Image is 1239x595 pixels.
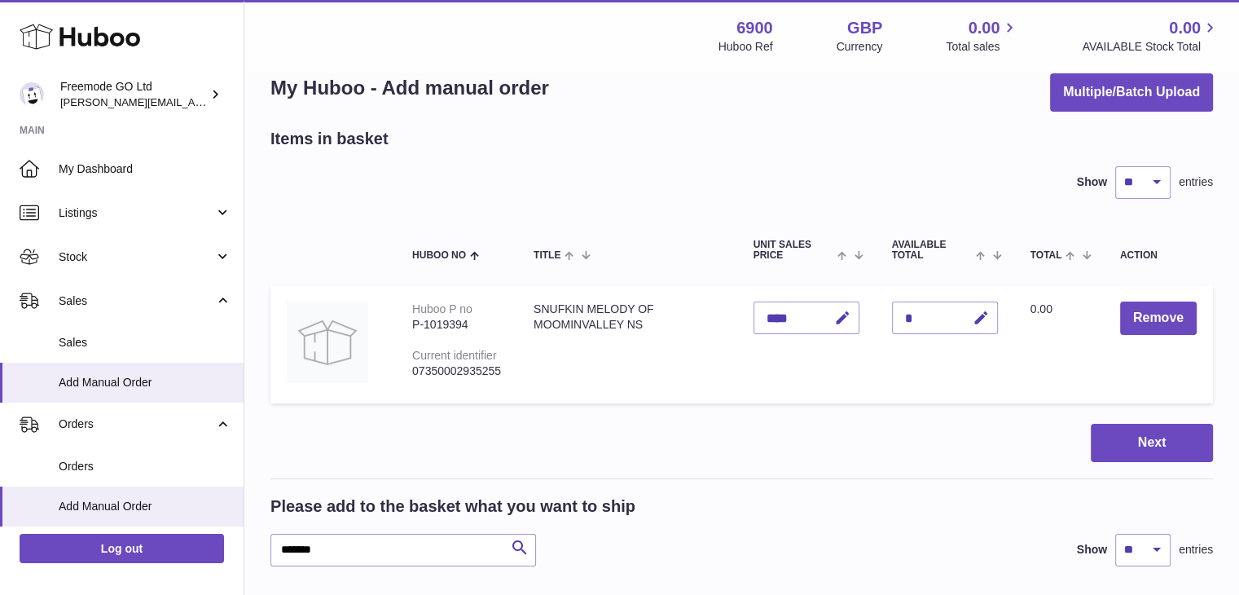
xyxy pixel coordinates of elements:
[1077,542,1107,558] label: Show
[969,17,1000,39] span: 0.00
[1077,174,1107,190] label: Show
[754,240,834,261] span: Unit Sales Price
[20,82,44,107] img: lenka.smikniarova@gioteck.com
[412,317,501,333] div: P-1019394
[892,240,973,261] span: AVAILABLE Total
[1169,17,1201,39] span: 0.00
[1082,39,1219,55] span: AVAILABLE Stock Total
[946,39,1018,55] span: Total sales
[270,496,635,518] h2: Please add to the basket what you want to ship
[534,250,560,261] span: Title
[59,249,214,265] span: Stock
[59,459,231,474] span: Orders
[718,39,773,55] div: Huboo Ref
[412,302,472,315] div: Huboo P no
[1030,302,1052,315] span: 0.00
[59,335,231,350] span: Sales
[1120,302,1197,335] button: Remove
[412,364,501,379] div: 07350002935255
[412,250,466,261] span: Huboo no
[1120,250,1197,261] div: Action
[59,499,231,514] span: Add Manual Order
[1179,174,1213,190] span: entries
[270,75,549,101] h1: My Huboo - Add manual order
[736,17,773,39] strong: 6900
[59,293,214,309] span: Sales
[59,416,214,432] span: Orders
[412,349,497,362] div: Current identifier
[946,17,1018,55] a: 0.00 Total sales
[847,17,882,39] strong: GBP
[1179,542,1213,558] span: entries
[1091,424,1213,462] button: Next
[59,375,231,390] span: Add Manual Order
[1030,250,1062,261] span: Total
[517,285,737,403] td: SNUFKIN MELODY OF MOOMINVALLEY NS
[20,534,224,563] a: Log out
[60,79,207,110] div: Freemode GO Ltd
[837,39,883,55] div: Currency
[60,95,327,108] span: [PERSON_NAME][EMAIL_ADDRESS][DOMAIN_NAME]
[287,302,368,383] img: SNUFKIN MELODY OF MOOMINVALLEY NS
[59,205,214,221] span: Listings
[59,161,231,177] span: My Dashboard
[1082,17,1219,55] a: 0.00 AVAILABLE Stock Total
[270,128,389,150] h2: Items in basket
[1050,73,1213,112] button: Multiple/Batch Upload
